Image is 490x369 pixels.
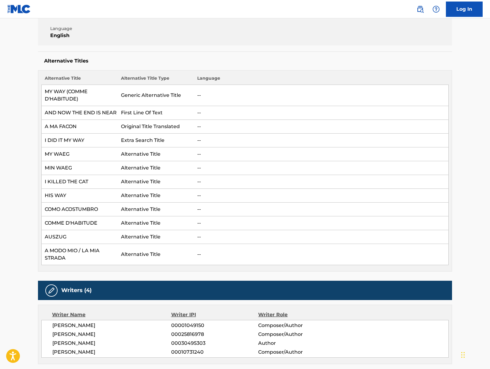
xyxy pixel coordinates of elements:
span: Composer/Author [258,322,337,329]
td: Alternative Title [118,175,194,189]
span: Composer/Author [258,331,337,338]
span: [PERSON_NAME] [52,322,171,329]
img: Writers [48,287,55,294]
td: Extra Search Title [118,134,194,147]
td: -- [194,161,449,175]
td: Alternative Title [118,230,194,244]
div: Writer Role [258,311,337,318]
span: [PERSON_NAME] [52,331,171,338]
td: -- [194,147,449,161]
img: search [417,6,424,13]
td: COMO ACOSTUMBRO [42,203,118,216]
td: Original Title Translated [118,120,194,134]
h5: Alternative Titles [44,58,446,64]
span: 00030495303 [171,340,258,347]
td: Alternative Title [118,147,194,161]
td: AUSZUG [42,230,118,244]
a: Log In [446,2,483,17]
td: Generic Alternative Title [118,85,194,106]
span: [PERSON_NAME] [52,348,171,356]
div: Writer Name [52,311,171,318]
div: Writer IPI [171,311,258,318]
td: First Line Of Text [118,106,194,120]
th: Language [194,75,449,85]
a: Public Search [414,3,426,15]
td: Alternative Title [118,244,194,265]
th: Alternative Title Type [118,75,194,85]
th: Alternative Title [42,75,118,85]
td: -- [194,189,449,203]
td: A MA FACON [42,120,118,134]
td: -- [194,120,449,134]
div: Help [430,3,442,15]
span: English [50,32,149,39]
span: 00010731240 [171,348,258,356]
td: -- [194,134,449,147]
td: -- [194,216,449,230]
td: I DID IT MY WAY [42,134,118,147]
td: HIS WAY [42,189,118,203]
td: I KILLED THE CAT [42,175,118,189]
td: -- [194,244,449,265]
td: COMME D'HABITUDE [42,216,118,230]
td: -- [194,106,449,120]
span: Author [258,340,337,347]
td: -- [194,230,449,244]
div: Drag [461,346,465,364]
td: Alternative Title [118,161,194,175]
span: [PERSON_NAME] [52,340,171,347]
td: Alternative Title [118,203,194,216]
td: -- [194,203,449,216]
img: help [432,6,440,13]
span: Composer/Author [258,348,337,356]
iframe: Chat Widget [459,340,490,369]
span: Language [50,25,149,32]
img: MLC Logo [7,5,31,13]
td: AND NOW THE END IS NEAR [42,106,118,120]
td: Alternative Title [118,189,194,203]
span: 00001049150 [171,322,258,329]
h5: Writers (4) [61,287,92,294]
td: MY WAEG [42,147,118,161]
td: A MODO MIO / LA MIA STRADA [42,244,118,265]
td: -- [194,175,449,189]
td: MY WAY (COMME D'HABITUDE) [42,85,118,106]
span: 00025816978 [171,331,258,338]
td: -- [194,85,449,106]
td: MIN WAEG [42,161,118,175]
td: Alternative Title [118,216,194,230]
